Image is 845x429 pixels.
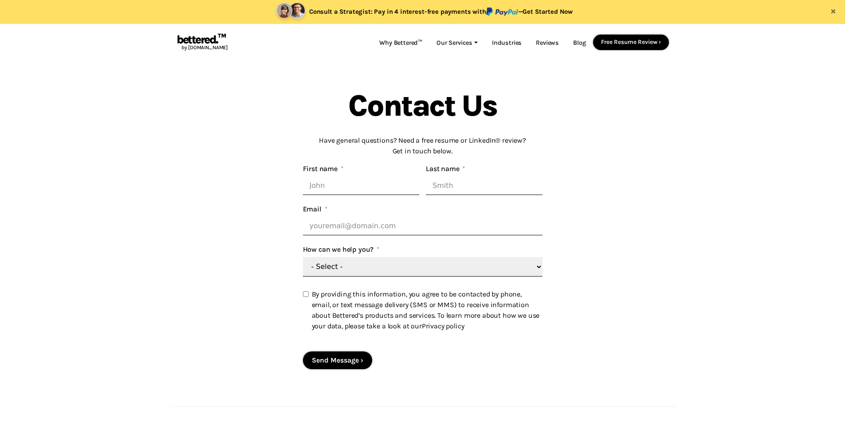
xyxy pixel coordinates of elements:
[312,289,540,331] p: By providing this information, you agree to be contacted by phone, email, or text message deliver...
[177,35,228,51] a: bettered.™by [DOMAIN_NAME]
[429,35,485,51] a: Our Services
[303,244,380,255] label: How can we help you?
[422,322,464,330] a: Privacy policy
[529,35,566,51] a: Reviews
[177,44,228,51] span: by [DOMAIN_NAME]
[601,39,661,45] a: Free Resume Review ›
[303,351,372,369] button: Send Message
[372,35,429,51] a: Why Bettered™
[303,176,420,195] input: John
[303,257,542,277] select: How can we help you?
[303,204,328,214] label: Email
[303,135,542,156] p: Have general questions? Need a free resume or LinkedIn® review? Get in touch below.
[303,91,542,121] h1: Contact Us
[566,35,593,51] a: Blog
[303,164,344,174] label: First name
[593,35,669,50] button: Free Resume Review ›
[303,285,542,331] label: Terms and Conditions: By providing this information, you agree to be contacted by phone, email, o...
[485,35,529,51] a: Industries
[486,8,518,16] img: paypal.svg
[303,217,542,235] input: Email
[523,8,573,16] a: Get Started Now
[426,176,542,195] input: Smith
[830,4,836,17] span: ×
[426,164,465,174] label: Last name
[309,8,573,16] span: Consult a Strategist: Pay in 4 interest-free payments with —
[303,291,309,297] input: Terms and Conditions: By providing this information, you agree to be contacted by phone, email, o...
